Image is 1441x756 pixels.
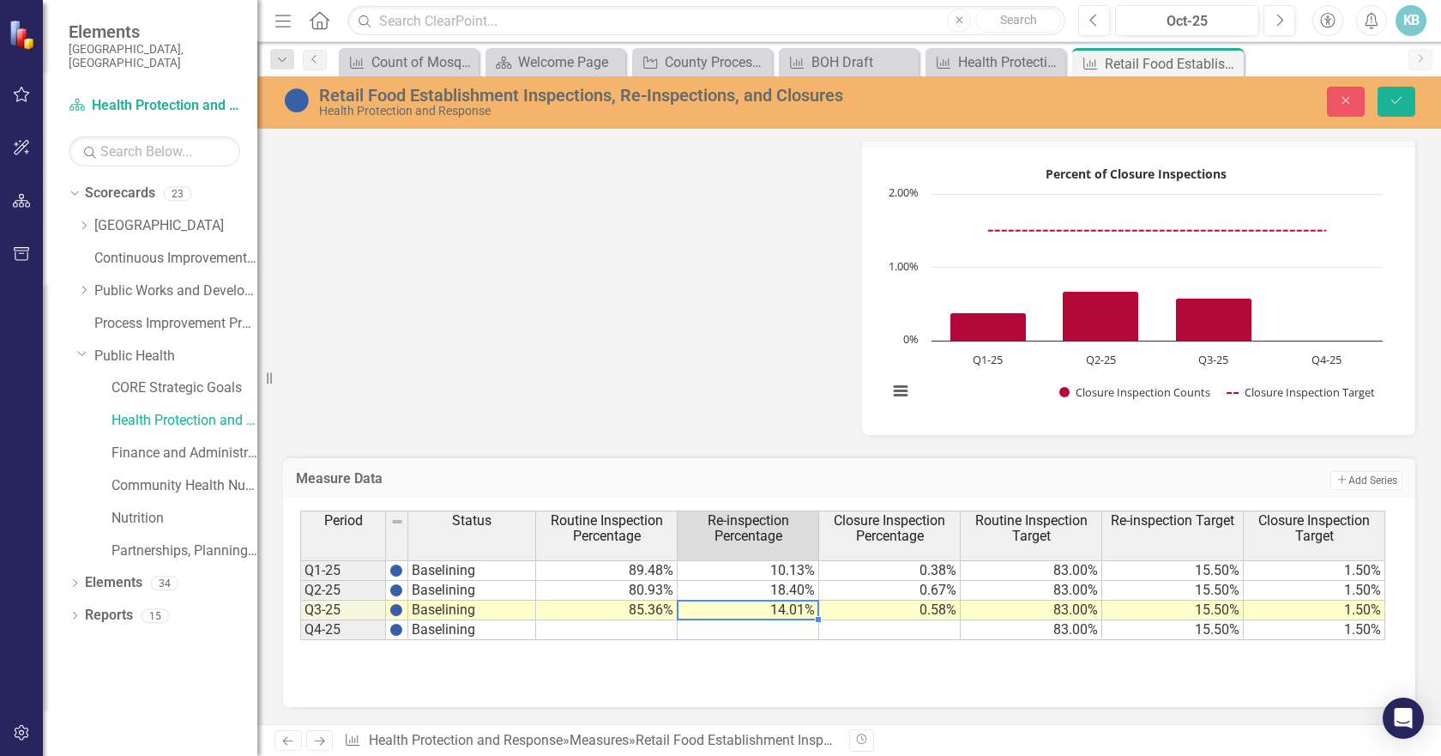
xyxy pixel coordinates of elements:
g: Closure Inspection Target, series 2 of 2. Line with 4 data points. [985,227,1330,234]
span: Period [324,513,363,529]
a: CORE Strategic Goals [112,378,257,398]
img: BgCOk07PiH71IgAAAABJRU5ErkJggg== [389,584,403,597]
span: Closure Inspection Percentage [823,513,956,543]
td: 15.50% [1102,581,1244,601]
td: 15.50% [1102,620,1244,640]
input: Search Below... [69,136,240,166]
div: Count of Mosquito Pools that Tested Positive for [MEDICAL_DATA] [371,51,474,73]
h3: Measure Data [296,471,899,487]
text: Q4-25 [1311,352,1342,367]
a: BOH Draft [783,51,914,73]
td: Baselining [408,581,536,601]
text: 1.00% [889,258,919,274]
img: Baselining [283,87,311,114]
td: 15.50% [1102,601,1244,620]
div: 15 [142,608,169,623]
td: 83.00% [961,601,1102,620]
img: BgCOk07PiH71IgAAAABJRU5ErkJggg== [389,603,403,617]
path: Q2-25, 0.67. Closure Inspection Counts. [1063,291,1139,341]
td: Q3-25 [300,601,386,620]
a: Health Protection and Response Summary Report [930,51,1061,73]
button: KB [1396,5,1426,36]
button: Show Closure Inspection Counts [1059,384,1209,400]
span: Re-inspection Percentage [681,513,815,543]
td: Q2-25 [300,581,386,601]
path: Q3-25, 0.58. Closure Inspection Counts. [1176,298,1252,341]
img: ClearPoint Strategy [8,19,39,50]
td: 83.00% [961,620,1102,640]
a: Elements [85,573,142,593]
span: Elements [69,21,240,42]
img: BgCOk07PiH71IgAAAABJRU5ErkJggg== [389,623,403,637]
span: Closure Inspection Target [1247,513,1381,543]
td: Baselining [408,620,536,640]
td: 1.50% [1244,560,1385,581]
td: 18.40% [678,581,819,601]
td: 1.50% [1244,620,1385,640]
img: BgCOk07PiH71IgAAAABJRU5ErkJggg== [389,564,403,578]
a: Reports [85,606,133,626]
td: 1.50% [1244,581,1385,601]
path: Q1-25, 0.38. Closure Inspection Counts. [950,312,1027,341]
div: Health Protection and Response Summary Report [958,51,1061,73]
td: Baselining [408,601,536,620]
td: 80.93% [536,581,678,601]
a: Health Protection and Response [112,411,257,431]
a: Welcome Page [490,51,621,73]
div: Oct-25 [1121,11,1253,32]
a: County Process Improvement Projects [636,51,768,73]
img: 8DAGhfEEPCf229AAAAAElFTkSuQmCC [390,515,404,529]
span: Status [452,513,491,529]
div: 34 [151,576,178,590]
a: Public Works and Development [94,281,257,301]
td: 10.13% [678,560,819,581]
td: 0.38% [819,560,961,581]
td: 89.48% [536,560,678,581]
a: Scorecards [85,184,155,203]
text: Q3-25 [1198,352,1228,367]
small: [GEOGRAPHIC_DATA], [GEOGRAPHIC_DATA] [69,42,240,70]
a: Finance and Administration [112,444,257,463]
div: County Process Improvement Projects [665,51,768,73]
a: Partnerships, Planning, and Community Health Promotions [112,541,257,561]
a: [GEOGRAPHIC_DATA] [94,216,257,236]
div: BOH Draft [811,51,914,73]
a: Continuous Improvement Program [94,249,257,269]
span: Re-inspection Target [1111,513,1234,529]
span: Search [1000,13,1037,27]
div: Retail Food Establishment Inspections, Re-Inspections, and Closures [319,86,913,105]
td: 0.58% [819,601,961,620]
div: Open Intercom Messenger [1383,698,1424,739]
td: Baselining [408,560,536,581]
a: Community Health Nursing [112,476,257,496]
text: Q2-25 [1086,352,1116,367]
div: Retail Food Establishment Inspections, Re-Inspections, and Closures [1105,53,1239,75]
td: 0.67% [819,581,961,601]
td: 15.50% [1102,560,1244,581]
a: Count of Mosquito Pools that Tested Positive for [MEDICAL_DATA] [343,51,474,73]
svg: Interactive chart [879,160,1391,418]
input: Search ClearPoint... [347,6,1065,36]
span: Routine Inspection Target [964,513,1098,543]
button: Add Series [1330,471,1402,490]
div: Retail Food Establishment Inspections, Re-Inspections, and Closures [636,732,1046,748]
button: Show Closure Inspection Target [1227,384,1376,400]
div: Welcome Page [518,51,621,73]
td: 83.00% [961,560,1102,581]
button: Oct-25 [1115,5,1259,36]
div: 23 [164,186,191,201]
td: Q1-25 [300,560,386,581]
button: View chart menu, Percent of Closure Inspections [889,379,913,403]
td: 14.01% [678,601,819,620]
td: 85.36% [536,601,678,620]
a: Public Health [94,347,257,366]
a: Measures [570,732,629,748]
button: Search [975,9,1061,33]
div: » » [344,731,836,751]
text: 2.00% [889,184,919,200]
a: Health Protection and Response [69,96,240,116]
span: Routine Inspection Percentage [540,513,673,543]
a: Process Improvement Program [94,314,257,334]
a: Nutrition [112,509,257,529]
